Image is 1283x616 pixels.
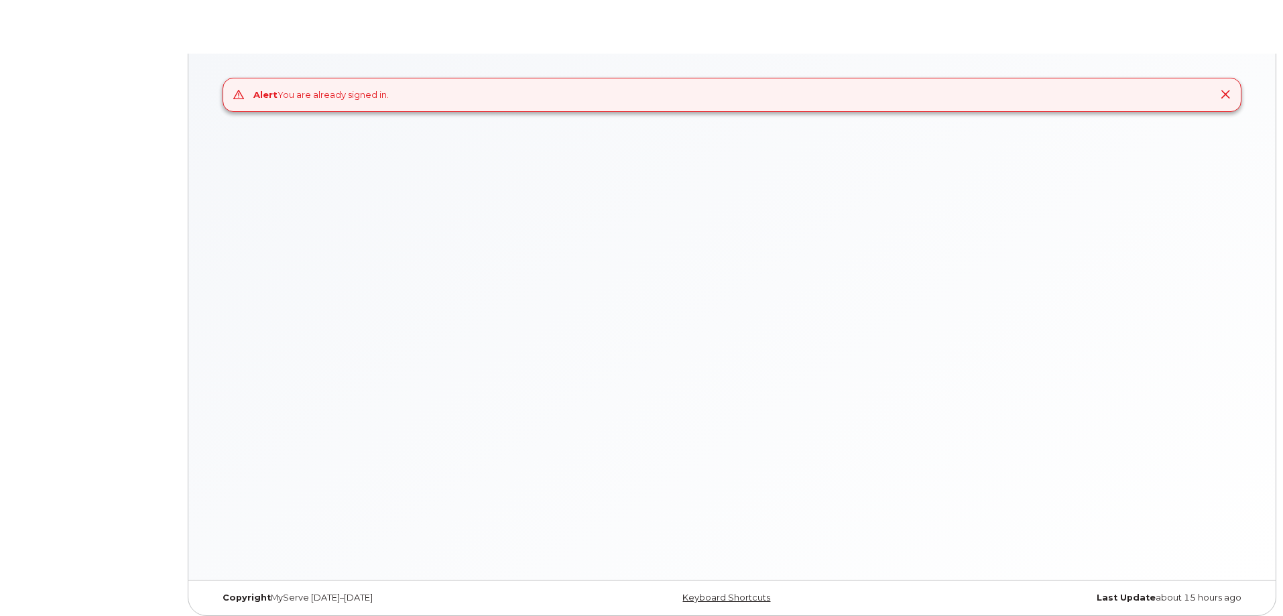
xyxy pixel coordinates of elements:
[1097,593,1156,603] strong: Last Update
[905,593,1251,603] div: about 15 hours ago
[253,89,278,100] strong: Alert
[682,593,770,603] a: Keyboard Shortcuts
[223,593,271,603] strong: Copyright
[212,593,559,603] div: MyServe [DATE]–[DATE]
[253,88,389,101] div: You are already signed in.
